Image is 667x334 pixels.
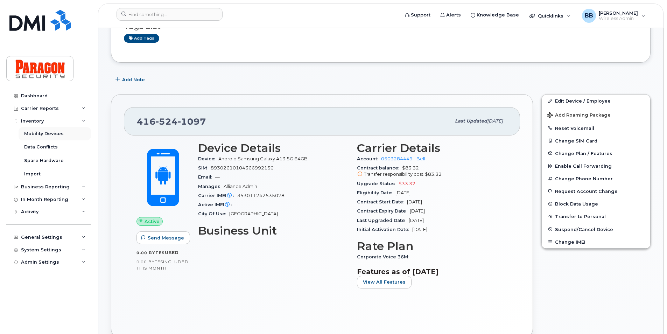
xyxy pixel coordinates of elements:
button: Change IMEI [542,236,650,248]
span: Upgrade Status [357,181,399,186]
span: $33.32 [399,181,415,186]
span: Manager [198,184,224,189]
span: View All Features [363,279,406,285]
a: Support [400,8,435,22]
button: View All Features [357,276,412,288]
span: 416 [137,116,206,127]
span: [GEOGRAPHIC_DATA] [229,211,278,216]
button: Add Note [111,73,151,86]
span: Suspend/Cancel Device [555,227,613,232]
h3: Features as of [DATE] [357,267,507,276]
span: Eligibility Date [357,190,395,195]
span: BB [585,12,593,20]
span: City Of Use [198,211,229,216]
span: Device [198,156,218,161]
div: Barb Burling [577,9,650,23]
button: Send Message [136,231,190,244]
span: Contract Expiry Date [357,208,410,214]
span: [DATE] [409,218,424,223]
input: Find something... [117,8,223,21]
span: Knowledge Base [477,12,519,19]
span: [DATE] [410,208,425,214]
span: Active [145,218,160,225]
h3: Device Details [198,142,349,154]
span: — [235,202,240,207]
button: Request Account Change [542,185,650,197]
div: Quicklinks [525,9,576,23]
span: Android Samsung Galaxy A13 5G 64GB [218,156,308,161]
span: $83.32 [425,172,442,177]
a: Edit Device / Employee [542,95,650,107]
span: Transfer responsibility cost [364,172,423,177]
h3: Carrier Details [357,142,507,154]
span: Last updated [455,118,487,124]
button: Add Roaming Package [542,107,650,122]
span: Carrier IMEI [198,193,237,198]
span: Corporate Voice 36M [357,254,412,259]
span: 1097 [178,116,206,127]
span: 0.00 Bytes [136,259,163,264]
button: Suspend/Cancel Device [542,223,650,236]
span: Send Message [148,235,184,241]
h3: Tags List [124,22,638,31]
button: Block Data Usage [542,197,650,210]
button: Change Plan / Features [542,147,650,160]
span: Add Roaming Package [547,112,611,119]
span: Alliance Admin [224,184,257,189]
span: Active IMEI [198,202,235,207]
span: Wireless Admin [599,16,638,21]
span: Email [198,174,215,180]
span: Quicklinks [538,13,563,19]
span: Account [357,156,381,161]
span: Add Note [122,76,145,83]
button: Enable Call Forwarding [542,160,650,172]
h3: Rate Plan [357,240,507,252]
span: SIM [198,165,211,171]
span: [DATE] [407,199,422,204]
span: Support [411,12,430,19]
span: [DATE] [395,190,410,195]
span: Contract balance [357,165,402,171]
span: [PERSON_NAME] [599,10,638,16]
span: Enable Call Forwarding [555,163,612,169]
button: Change SIM Card [542,134,650,147]
span: — [215,174,220,180]
span: included this month [136,259,189,271]
span: 89302610104366992150 [211,165,274,171]
span: Contract Start Date [357,199,407,204]
span: Last Upgraded Date [357,218,409,223]
span: $83.32 [357,165,507,178]
span: 353011242535078 [237,193,285,198]
button: Transfer to Personal [542,210,650,223]
a: Alerts [435,8,466,22]
span: used [165,250,179,255]
span: Alerts [446,12,461,19]
span: Initial Activation Date [357,227,412,232]
h3: Business Unit [198,224,349,237]
span: 524 [156,116,178,127]
a: Add tags [124,34,159,43]
span: [DATE] [412,227,427,232]
a: 0503284449 - Bell [381,156,425,161]
span: 0.00 Bytes [136,250,165,255]
a: Knowledge Base [466,8,524,22]
button: Reset Voicemail [542,122,650,134]
span: [DATE] [487,118,503,124]
span: Change Plan / Features [555,151,612,156]
button: Change Phone Number [542,172,650,185]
